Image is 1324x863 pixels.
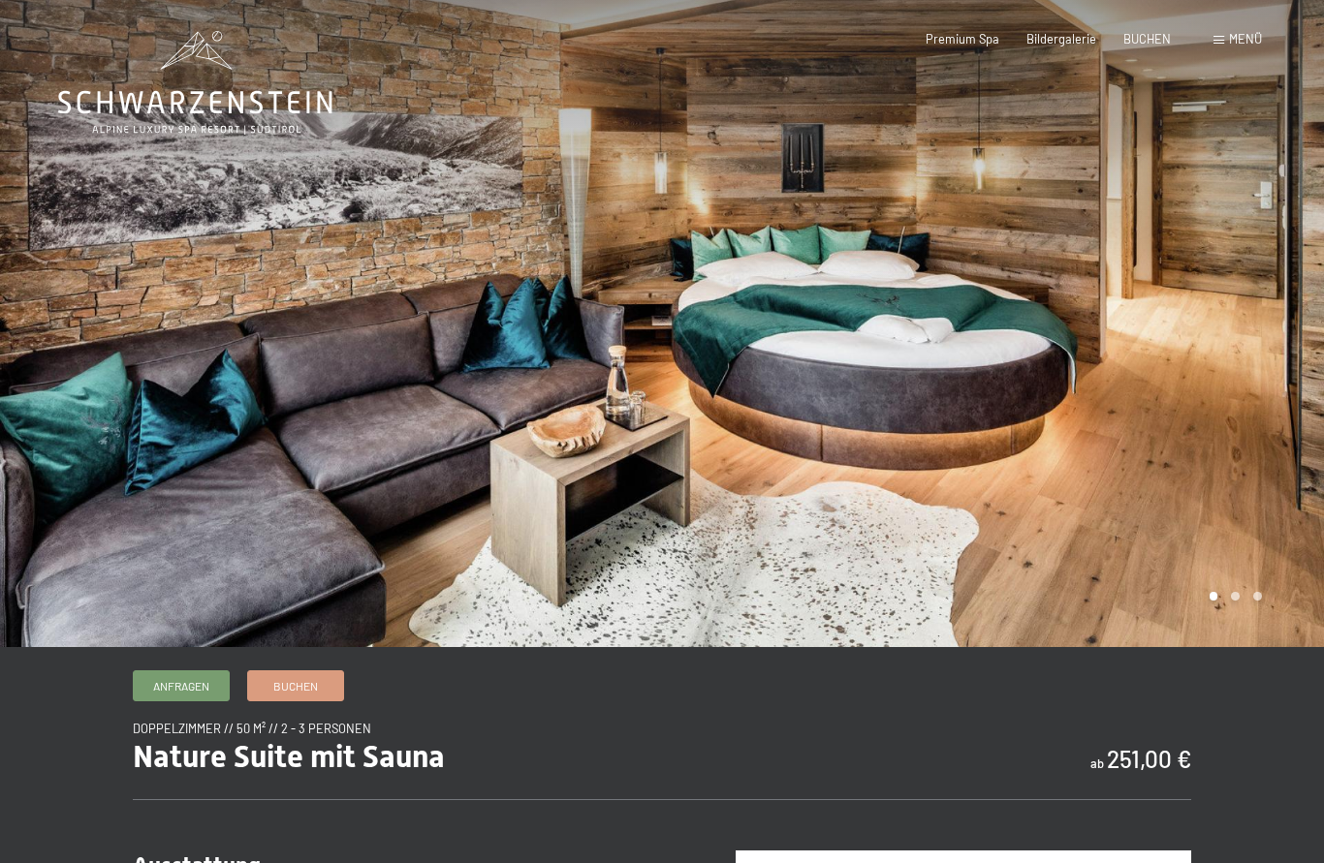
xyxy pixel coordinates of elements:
[133,738,445,775] span: Nature Suite mit Sauna
[1229,31,1262,46] span: Menü
[1123,31,1171,46] a: BUCHEN
[134,671,229,700] a: Anfragen
[273,678,318,694] span: Buchen
[248,671,343,700] a: Buchen
[1026,31,1096,46] a: Bildergalerie
[133,721,371,736] span: Doppelzimmer // 50 m² // 2 - 3 Personen
[926,31,999,46] a: Premium Spa
[1090,755,1104,771] span: ab
[1107,745,1191,773] b: 251,00 €
[153,678,209,694] span: Anfragen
